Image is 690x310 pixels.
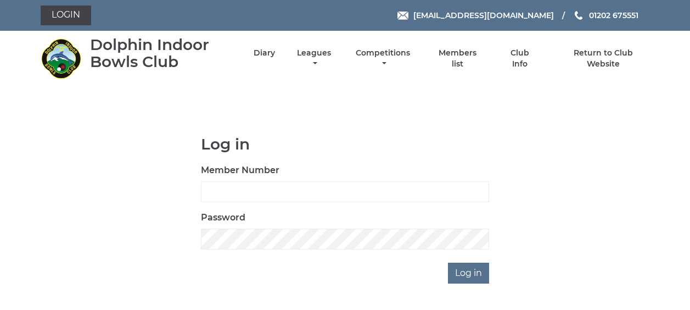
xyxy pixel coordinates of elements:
[573,9,638,21] a: Phone us 01202 675551
[41,38,82,79] img: Dolphin Indoor Bowls Club
[413,10,554,20] span: [EMAIL_ADDRESS][DOMAIN_NAME]
[502,48,538,69] a: Club Info
[294,48,334,69] a: Leagues
[589,10,638,20] span: 01202 675551
[575,11,582,20] img: Phone us
[201,136,489,153] h1: Log in
[397,12,408,20] img: Email
[201,164,279,177] label: Member Number
[432,48,483,69] a: Members list
[201,211,245,224] label: Password
[448,263,489,284] input: Log in
[557,48,649,69] a: Return to Club Website
[354,48,413,69] a: Competitions
[41,5,91,25] a: Login
[90,36,234,70] div: Dolphin Indoor Bowls Club
[254,48,275,58] a: Diary
[397,9,554,21] a: Email [EMAIL_ADDRESS][DOMAIN_NAME]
